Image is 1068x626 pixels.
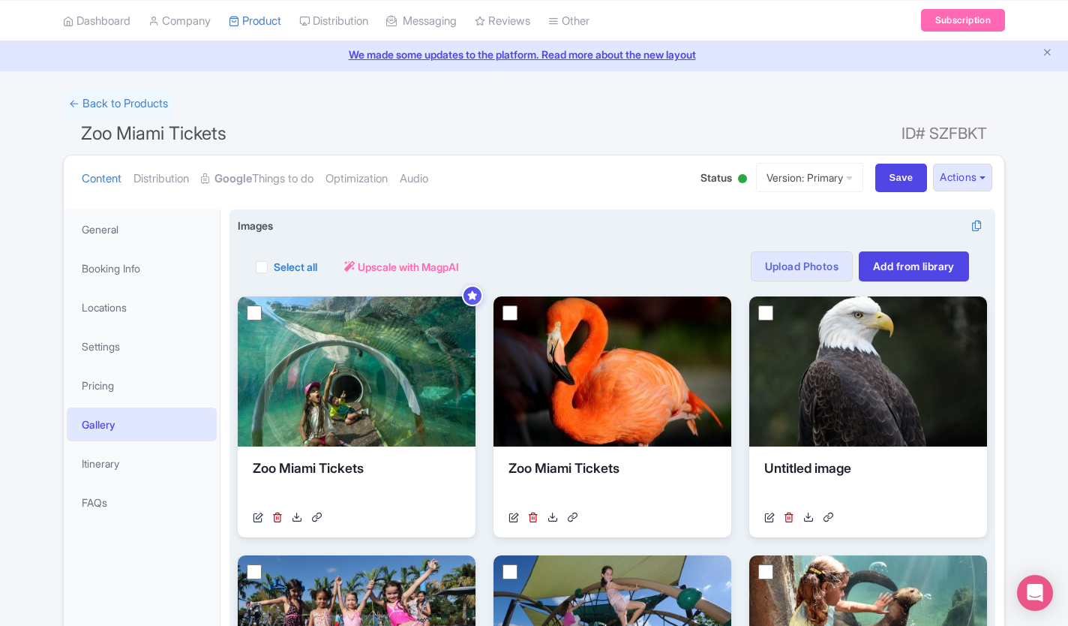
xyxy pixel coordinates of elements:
[67,330,217,363] a: Settings
[201,155,313,203] a: GoogleThings to do
[875,164,928,192] input: Save
[344,259,459,275] a: Upscale with MagpAI
[67,369,217,402] a: Pricing
[325,155,388,203] a: Optimization
[214,170,252,188] strong: Google
[67,447,217,480] a: Itinerary
[400,155,428,203] a: Audio
[67,290,217,324] a: Locations
[274,259,317,275] label: Select all
[700,170,732,185] span: Status
[67,486,217,519] a: FAQs
[764,459,972,504] div: Untitled image
[81,122,226,144] span: Zoo Miami Tickets
[1017,575,1053,611] div: Open Intercom Messenger
[82,155,121,203] a: Content
[1042,45,1053,62] button: Close announcement
[358,259,459,275] span: Upscale with MagpAI
[238,218,273,233] span: Images
[67,408,217,441] a: Gallery
[751,251,853,281] a: Upload Photos
[735,168,750,191] div: Active
[933,164,992,191] button: Actions
[756,163,863,192] a: Version: Primary
[63,89,174,119] a: ← Back to Products
[67,212,217,246] a: General
[921,9,1005,32] a: Subscription
[9,47,1059,62] a: We made some updates to the platform. Read more about the new layout
[859,251,969,281] a: Add from library
[901,119,987,149] span: ID# SZFBKT
[508,459,716,504] div: Zoo Miami Tickets
[67,251,217,285] a: Booking Info
[133,155,189,203] a: Distribution
[253,459,460,504] div: Zoo Miami Tickets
